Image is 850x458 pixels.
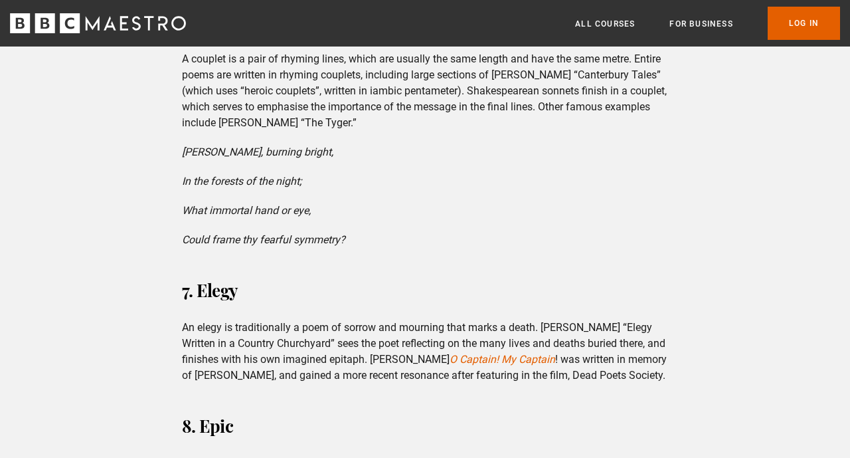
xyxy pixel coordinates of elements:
h3: 8. Epic [182,410,669,442]
a: All Courses [575,17,635,31]
a: For business [669,17,732,31]
em: Could frame thy fearful symmetry? [182,233,345,246]
em: What immortal hand or eye, [182,204,311,217]
svg: BBC Maestro [10,13,186,33]
a: O Captain! My Captain [450,353,555,366]
nav: Primary [575,7,840,40]
p: A couplet is a pair of rhyming lines, which are usually the same length and have the same metre. ... [182,51,669,131]
a: Log In [768,7,840,40]
em: [PERSON_NAME], burning bright, [182,146,333,158]
p: An elegy is traditionally a poem of sorrow and mourning that marks a death. [PERSON_NAME] “Elegy ... [182,320,669,384]
em: In the forests of the night; [182,175,301,187]
h3: 7. Elegy [182,275,669,306]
